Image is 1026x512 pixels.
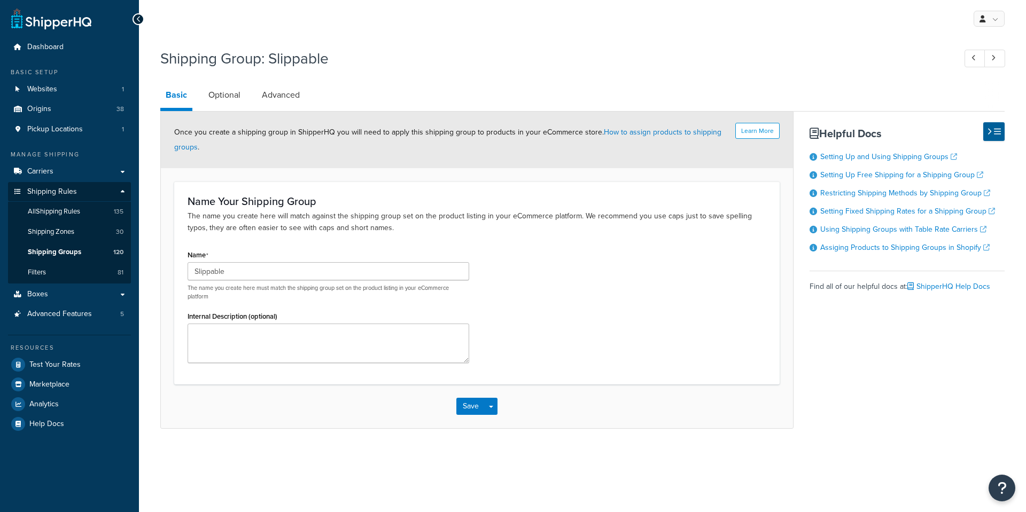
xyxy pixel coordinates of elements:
[28,248,81,257] span: Shipping Groups
[983,122,1005,141] button: Hide Help Docs
[27,105,51,114] span: Origins
[188,251,208,259] label: Name
[989,475,1015,501] button: Open Resource Center
[820,242,990,253] a: Assiging Products to Shipping Groups in Shopify
[820,206,995,217] a: Setting Fixed Shipping Rates for a Shipping Group
[8,263,131,282] li: Filters
[735,123,780,139] button: Learn More
[8,120,131,139] li: Pickup Locations
[29,380,69,389] span: Marketplace
[8,375,131,394] a: Marketplace
[27,125,83,134] span: Pickup Locations
[188,210,766,234] p: The name you create here will match against the shipping group set on the product listing in your...
[116,105,124,114] span: 38
[8,162,131,182] a: Carriers
[820,151,957,162] a: Setting Up and Using Shipping Groups
[8,242,131,262] li: Shipping Groups
[8,304,131,324] li: Advanced Features
[8,80,131,99] li: Websites
[203,82,246,108] a: Optional
[984,50,1005,67] a: Next Record
[820,224,986,235] a: Using Shipping Groups with Table Rate Carriers
[174,127,721,153] span: Once you create a shipping group in ShipperHQ you will need to apply this shipping group to produ...
[27,167,53,176] span: Carriers
[8,99,131,119] li: Origins
[160,82,192,111] a: Basic
[27,85,57,94] span: Websites
[8,68,131,77] div: Basic Setup
[8,304,131,324] a: Advanced Features5
[8,80,131,99] a: Websites1
[29,360,81,369] span: Test Your Rates
[810,128,1005,139] h3: Helpful Docs
[8,414,131,434] a: Help Docs
[8,37,131,57] a: Dashboard
[8,263,131,282] a: Filters81
[116,227,123,237] span: 30
[907,281,990,292] a: ShipperHQ Help Docs
[8,222,131,242] a: Shipping Zones30
[28,268,46,277] span: Filters
[8,242,131,262] a: Shipping Groups120
[188,284,469,301] p: The name you create here must match the shipping group set on the product listing in your eCommer...
[120,310,124,319] span: 5
[118,268,123,277] span: 81
[810,271,1005,294] div: Find all of our helpful docs at:
[27,310,92,319] span: Advanced Features
[456,398,485,415] button: Save
[8,120,131,139] a: Pickup Locations1
[27,290,48,299] span: Boxes
[8,395,131,414] a: Analytics
[188,195,766,207] h3: Name Your Shipping Group
[8,182,131,283] li: Shipping Rules
[8,355,131,374] a: Test Your Rates
[820,169,983,180] a: Setting Up Free Shipping for a Shipping Group
[8,285,131,304] a: Boxes
[28,207,80,216] span: All Shipping Rules
[256,82,305,108] a: Advanced
[965,50,985,67] a: Previous Record
[8,222,131,242] li: Shipping Zones
[29,420,64,429] span: Help Docs
[122,85,124,94] span: 1
[114,207,123,216] span: 135
[27,187,77,196] span: Shipping Rules
[29,400,59,409] span: Analytics
[820,187,990,199] a: Restricting Shipping Methods by Shipping Group
[8,150,131,159] div: Manage Shipping
[113,248,123,257] span: 120
[160,48,945,69] h1: Shipping Group: Slippable
[27,43,64,52] span: Dashboard
[122,125,124,134] span: 1
[8,343,131,352] div: Resources
[8,99,131,119] a: Origins38
[8,182,131,202] a: Shipping Rules
[8,202,131,222] a: AllShipping Rules135
[28,227,74,237] span: Shipping Zones
[188,312,277,320] label: Internal Description (optional)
